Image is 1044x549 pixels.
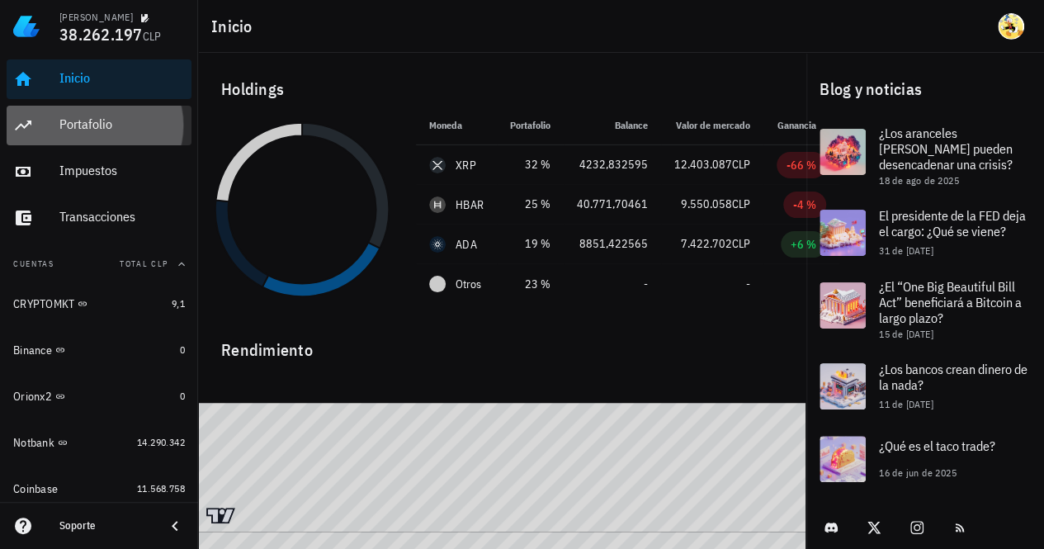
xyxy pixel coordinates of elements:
[681,236,732,251] span: 7.422.702
[13,13,40,40] img: LedgiFi
[143,29,162,44] span: CLP
[59,116,185,132] div: Portafolio
[120,258,168,269] span: Total CLP
[806,116,1044,196] a: ¿Los aranceles [PERSON_NAME] pueden desencadenar una crisis? 18 de ago de 2025
[732,236,750,251] span: CLP
[577,156,648,173] div: 4232,832595
[497,106,564,145] th: Portafolio
[456,157,476,173] div: XRP
[137,482,185,495] span: 11.568.758
[510,196,550,213] div: 25 %
[59,11,133,24] div: [PERSON_NAME]
[416,106,497,145] th: Moneda
[777,119,826,131] span: Ganancia
[879,244,933,257] span: 31 de [DATE]
[429,236,446,253] div: ADA-icon
[879,207,1026,239] span: El presidente de la FED deja el cargo: ¿Qué se viene?
[180,343,185,356] span: 0
[806,423,1044,495] a: ¿Qué es el taco trade? 16 de jun de 2025
[7,330,191,370] a: Binance 0
[7,198,191,238] a: Transacciones
[879,466,957,479] span: 16 de jun de 2025
[208,63,796,116] div: Holdings
[7,469,191,509] a: Coinbase 11.568.758
[7,244,191,284] button: CuentasTotal CLP
[59,163,185,178] div: Impuestos
[211,13,259,40] h1: Inicio
[879,328,933,340] span: 15 de [DATE]
[13,343,52,357] div: Binance
[172,297,185,310] span: 9,1
[13,482,58,496] div: Coinbase
[732,157,750,172] span: CLP
[13,297,74,311] div: CRYPTOMKT
[59,209,185,225] div: Transacciones
[879,361,1027,393] span: ¿Los bancos crean dinero de la nada?
[806,63,1044,116] div: Blog y noticias
[208,324,796,363] div: Rendimiento
[564,106,661,145] th: Balance
[879,278,1022,326] span: ¿El “One Big Beautiful Bill Act” beneficiará a Bitcoin a largo plazo?
[644,277,648,291] span: -
[732,196,750,211] span: CLP
[206,508,235,523] a: Charting by TradingView
[137,436,185,448] span: 14.290.342
[879,125,1013,173] span: ¿Los aranceles [PERSON_NAME] pueden desencadenar una crisis?
[510,156,550,173] div: 32 %
[879,398,933,410] span: 11 de [DATE]
[13,390,52,404] div: Orionx2
[510,276,550,293] div: 23 %
[7,423,191,462] a: Notbank 14.290.342
[510,235,550,253] div: 19 %
[456,236,477,253] div: ADA
[180,390,185,402] span: 0
[7,284,191,324] a: CRYPTOMKT 9,1
[806,269,1044,350] a: ¿El “One Big Beautiful Bill Act” beneficiará a Bitcoin a largo plazo? 15 de [DATE]
[806,350,1044,423] a: ¿Los bancos crean dinero de la nada? 11 de [DATE]
[806,196,1044,269] a: El presidente de la FED deja el cargo: ¿Qué se viene? 31 de [DATE]
[7,152,191,192] a: Impuestos
[429,196,446,213] div: HBAR-icon
[7,59,191,99] a: Inicio
[674,157,732,172] span: 12.403.087
[661,106,763,145] th: Valor de mercado
[7,376,191,416] a: Orionx2 0
[429,157,446,173] div: XRP-icon
[746,277,750,291] span: -
[59,519,152,532] div: Soporte
[879,174,959,187] span: 18 de ago de 2025
[59,23,143,45] span: 38.262.197
[577,196,648,213] div: 40.771,70461
[577,235,648,253] div: 8851,422565
[998,13,1024,40] div: avatar
[7,106,191,145] a: Portafolio
[456,196,484,213] div: HBAR
[456,276,481,293] span: Otros
[879,438,995,454] span: ¿Qué es el taco trade?
[791,236,816,253] div: +6 %
[59,70,185,86] div: Inicio
[787,157,816,173] div: -66 %
[13,436,54,450] div: Notbank
[793,196,816,213] div: -4 %
[681,196,732,211] span: 9.550.058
